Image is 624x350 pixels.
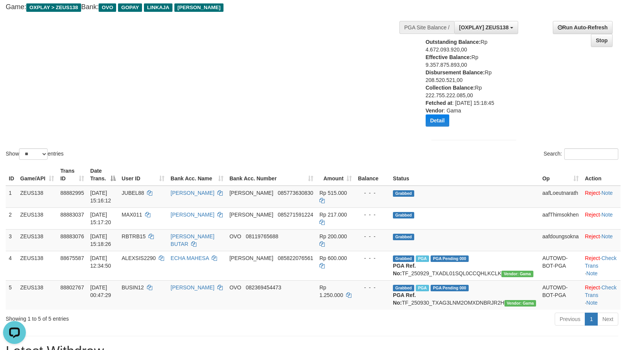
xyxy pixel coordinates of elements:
[316,164,355,186] th: Amount: activate to sort column ascending
[6,251,17,280] td: 4
[99,3,116,12] span: OVO
[426,69,485,75] b: Disbursement Balance:
[122,190,144,196] span: JUBEL88
[90,284,111,298] span: [DATE] 00:47:29
[393,234,414,240] span: Grabbed
[582,229,621,251] td: ·
[6,207,17,229] td: 2
[586,270,598,276] a: Note
[6,312,254,323] div: Showing 1 to 5 of 5 entries
[90,255,111,269] span: [DATE] 12:34:50
[57,164,87,186] th: Trans ID: activate to sort column ascending
[319,284,343,298] span: Rp 1.250.000
[602,212,613,218] a: Note
[278,212,313,218] span: Copy 085271591224 to clipboard
[585,233,600,239] a: Reject
[230,233,241,239] span: OVO
[426,39,481,45] b: Outstanding Balance:
[246,233,278,239] span: Copy 08119765688 to clipboard
[319,233,347,239] span: Rp 200.000
[539,251,582,280] td: AUTOWD-BOT-PGA
[174,3,223,12] span: [PERSON_NAME]
[319,255,347,261] span: Rp 600.000
[230,255,273,261] span: [PERSON_NAME]
[122,212,142,218] span: MAX011
[539,229,582,251] td: aafdoungsokna
[585,284,600,291] a: Reject
[597,313,618,326] a: Next
[6,186,17,208] td: 1
[171,190,214,196] a: [PERSON_NAME]
[585,212,600,218] a: Reject
[3,3,26,26] button: Open LiveChat chat widget
[17,251,57,280] td: ZEUS138
[246,284,281,291] span: Copy 082369454473 to clipboard
[426,114,449,127] button: Detail
[454,21,518,34] button: [OXPLAY] ZEUS138
[393,212,414,218] span: Grabbed
[171,255,209,261] a: ECHA MAHESA
[585,190,600,196] a: Reject
[426,108,444,114] b: Vendor
[358,189,387,197] div: - - -
[358,211,387,218] div: - - -
[171,284,214,291] a: [PERSON_NAME]
[539,186,582,208] td: aafLoeutnarath
[416,285,429,291] span: Marked by aafsreyleap
[168,164,227,186] th: Bank Acc. Name: activate to sort column ascending
[19,148,48,160] select: Showentries
[555,313,585,326] a: Previous
[504,300,536,307] span: Vendor URL: https://trx31.1velocity.biz
[585,313,598,326] a: 1
[585,255,600,261] a: Reject
[553,21,613,34] a: Run Auto-Refresh
[393,285,414,291] span: Grabbed
[278,255,313,261] span: Copy 085822076561 to clipboard
[6,280,17,310] td: 5
[17,229,57,251] td: ZEUS138
[602,190,613,196] a: Note
[355,164,390,186] th: Balance
[390,251,539,280] td: TF_250929_TXADL01SQL0CCQHLKCLK
[171,212,214,218] a: [PERSON_NAME]
[230,190,273,196] span: [PERSON_NAME]
[17,164,57,186] th: Game/API: activate to sort column ascending
[6,148,64,160] label: Show entries
[426,100,452,106] b: Fetched at
[122,233,146,239] span: RBTRB15
[17,207,57,229] td: ZEUS138
[60,190,84,196] span: 88882995
[6,3,409,11] h4: Game: Bank:
[358,284,387,291] div: - - -
[90,190,111,204] span: [DATE] 15:16:12
[60,212,84,218] span: 88883037
[393,190,414,197] span: Grabbed
[539,164,582,186] th: Op: activate to sort column ascending
[585,255,616,269] a: Check Trans
[539,207,582,229] td: aafThimsokhen
[582,207,621,229] td: ·
[90,233,111,247] span: [DATE] 15:18:26
[582,164,621,186] th: Action
[6,164,17,186] th: ID
[230,284,241,291] span: OVO
[87,164,118,186] th: Date Trans.: activate to sort column descending
[539,280,582,310] td: AUTOWD-BOT-PGA
[459,24,509,31] span: [OXPLAY] ZEUS138
[144,3,172,12] span: LINKAJA
[582,251,621,280] td: · ·
[278,190,313,196] span: Copy 085773630830 to clipboard
[119,164,168,186] th: User ID: activate to sort column ascending
[60,255,84,261] span: 88675587
[399,21,454,34] div: PGA Site Balance /
[393,255,414,262] span: Grabbed
[17,186,57,208] td: ZEUS138
[390,164,539,186] th: Status
[319,190,347,196] span: Rp 515.000
[6,229,17,251] td: 3
[60,233,84,239] span: 88883076
[544,148,618,160] label: Search:
[426,85,475,91] b: Collection Balance:
[393,263,416,276] b: PGA Ref. No:
[122,255,156,261] span: ALEXSIS2290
